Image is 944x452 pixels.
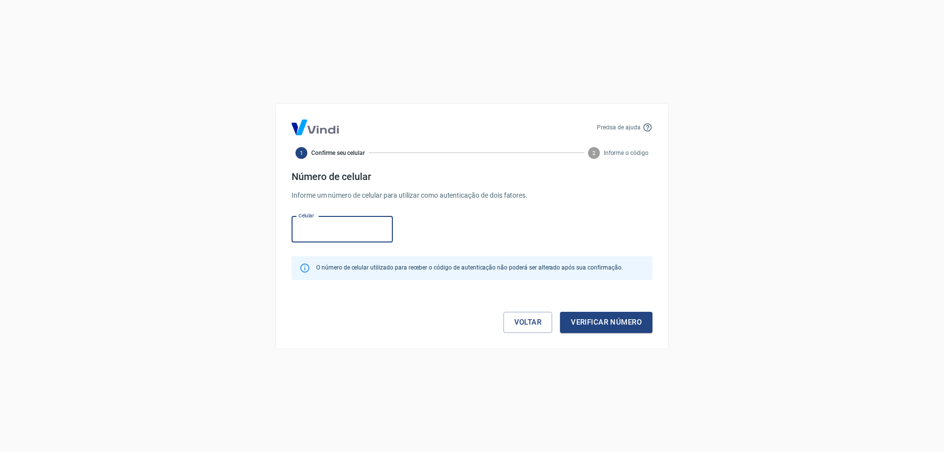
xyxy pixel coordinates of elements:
text: 2 [592,150,595,156]
text: 1 [300,150,303,156]
span: Confirme seu celular [311,149,365,157]
label: Celular [298,212,314,219]
button: Verificar número [560,312,652,332]
span: Informe o código [604,149,649,157]
p: Informe um número de celular para utilizar como autenticação de dois fatores. [292,190,652,201]
h4: Número de celular [292,171,652,182]
p: Precisa de ajuda [597,123,641,132]
a: Voltar [503,312,553,332]
div: O número de celular utilizado para receber o código de autenticação não poderá ser alterado após ... [316,259,622,277]
img: Logo Vind [292,120,339,135]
